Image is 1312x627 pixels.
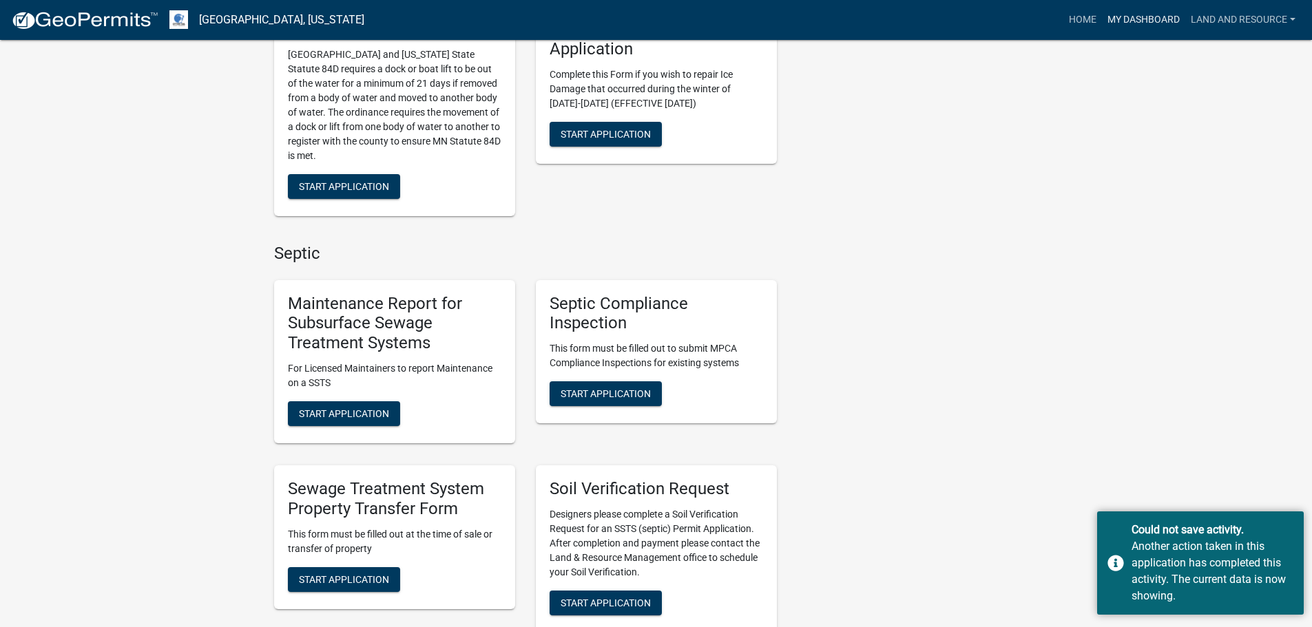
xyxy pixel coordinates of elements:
[288,401,400,426] button: Start Application
[550,67,763,111] p: Complete this Form if you wish to repair Ice Damage that occurred during the winter of [DATE]-[DA...
[1132,538,1293,604] div: Another action taken in this application has completed this activity. The current data is now sho...
[550,294,763,334] h5: Septic Compliance Inspection
[550,591,662,615] button: Start Application
[288,47,501,163] p: [GEOGRAPHIC_DATA] and [US_STATE] State Statute 84D requires a dock or boat lift to be out of the ...
[299,573,389,584] span: Start Application
[274,244,777,264] h4: Septic
[288,174,400,199] button: Start Application
[550,507,763,580] p: Designers please complete a Soil Verification Request for an SSTS (septic) Permit Application. Af...
[561,128,651,139] span: Start Application
[288,479,501,519] h5: Sewage Treatment System Property Transfer Form
[1063,7,1102,33] a: Home
[299,408,389,419] span: Start Application
[550,479,763,499] h5: Soil Verification Request
[550,381,662,406] button: Start Application
[550,341,763,370] p: This form must be filled out to submit MPCA Compliance Inspections for existing systems
[550,122,662,147] button: Start Application
[299,180,389,191] span: Start Application
[169,10,188,29] img: Otter Tail County, Minnesota
[288,361,501,390] p: For Licensed Maintainers to report Maintenance on a SSTS
[288,567,400,592] button: Start Application
[288,527,501,556] p: This form must be filled out at the time of sale or transfer of property
[1185,7,1301,33] a: Land and Resource
[561,388,651,399] span: Start Application
[561,597,651,608] span: Start Application
[199,8,364,32] a: [GEOGRAPHIC_DATA], [US_STATE]
[1102,7,1185,33] a: My Dashboard
[288,294,501,353] h5: Maintenance Report for Subsurface Sewage Treatment Systems
[1132,522,1293,538] div: Could not save activity.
